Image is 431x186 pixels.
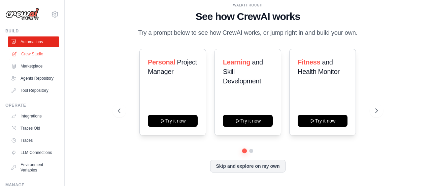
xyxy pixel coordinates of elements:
[8,73,59,84] a: Agents Repository
[8,111,59,122] a: Integrations
[118,10,377,23] h1: See how CrewAI works
[8,36,59,47] a: Automations
[135,28,361,38] p: Try a prompt below to see how CrewAI works, or jump right in and build your own.
[148,115,198,127] button: Try it now
[298,58,339,75] span: and Health Monitor
[5,103,59,108] div: Operate
[298,115,347,127] button: Try it now
[210,160,285,172] button: Skip and explore on my own
[8,123,59,134] a: Traces Old
[9,49,60,59] a: Crew Studio
[223,58,263,85] span: and Skill Development
[5,8,39,21] img: Logo
[5,28,59,34] div: Build
[223,58,250,66] span: Learning
[148,58,175,66] span: Personal
[8,85,59,96] a: Tool Repository
[8,159,59,176] a: Environment Variables
[8,135,59,146] a: Traces
[223,115,273,127] button: Try it now
[8,61,59,72] a: Marketplace
[298,58,320,66] span: Fitness
[148,58,197,75] span: Project Manager
[8,147,59,158] a: LLM Connections
[118,3,377,8] div: WALKTHROUGH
